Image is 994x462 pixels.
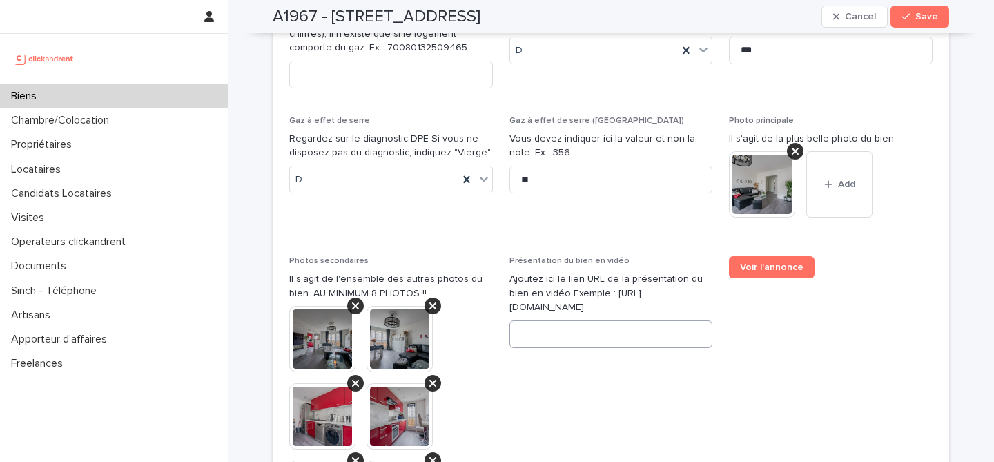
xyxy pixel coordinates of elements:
p: Locataires [6,163,72,176]
span: Photo principale [729,117,794,125]
span: Save [915,12,938,21]
p: Documents [6,260,77,273]
button: Cancel [821,6,888,28]
p: Il s'agit de l'ensemble des autres photos du bien. AU MINIMUM 8 PHOTOS !! [289,272,493,301]
a: Voir l'annonce [729,256,815,278]
span: Gaz à effet de serre ([GEOGRAPHIC_DATA]) [509,117,684,125]
p: Biens [6,90,48,103]
p: Il s'agit de la plus belle photo du bien [729,132,933,146]
span: Gaz à effet de serre [289,117,370,125]
button: Add [806,151,873,218]
p: Apporteur d'affaires [6,333,118,346]
p: Chambre/Colocation [6,114,120,127]
p: Visites [6,211,55,224]
p: Candidats Locataires [6,187,123,200]
h2: A1967 - [STREET_ADDRESS] [273,7,480,27]
span: Add [838,180,855,189]
button: Save [890,6,949,28]
p: Ajoutez ici le lien URL de la présentation du bien en vidéo Exemple : [URL][DOMAIN_NAME] [509,272,713,315]
span: Photos secondaires [289,257,369,265]
p: Operateurs clickandrent [6,235,137,249]
span: D [516,44,523,58]
p: Regardez sur le diagnostic DPE Si vous ne disposez pas du diagnostic, indiquez "Vierge" [289,132,493,161]
span: Présentation du bien en vidéo [509,257,630,265]
span: D [295,173,302,187]
p: Artisans [6,309,61,322]
p: Il s'agit de l'identifiant du compteur de gaz (14 chiffres), il n'existe que si le logement compo... [289,12,493,55]
p: Vous devez indiquer ici la valeur et non la note. Ex : 356 [509,132,713,161]
p: Freelances [6,357,74,370]
p: Sinch - Téléphone [6,285,108,298]
span: Voir l'annonce [740,262,803,272]
img: UCB0brd3T0yccxBKYDjQ [11,45,78,73]
p: Propriétaires [6,138,83,151]
span: Cancel [845,12,876,21]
